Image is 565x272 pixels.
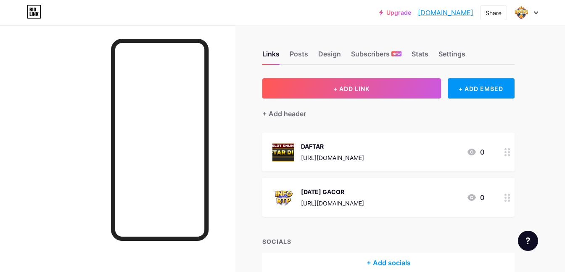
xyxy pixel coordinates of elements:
div: Design [318,49,341,64]
div: [URL][DOMAIN_NAME] [301,153,364,162]
div: Share [486,8,502,17]
div: DAFTAR [301,142,364,151]
div: Stats [412,49,428,64]
div: SOCIALS [262,237,515,246]
div: [URL][DOMAIN_NAME] [301,199,364,208]
div: + Add header [262,109,306,119]
img: POLA GACOR [272,187,294,208]
div: 0 [467,192,484,203]
button: + ADD LINK [262,78,441,99]
div: [DATE] GACOR [301,187,364,196]
img: DAFTAR [272,141,294,163]
a: Upgrade [379,9,411,16]
div: Subscribers [351,49,401,64]
div: Posts [290,49,308,64]
div: + ADD EMBED [448,78,515,99]
div: 0 [467,147,484,157]
a: [DOMAIN_NAME] [418,8,473,18]
span: + ADD LINK [333,85,370,92]
div: Settings [438,49,465,64]
img: verzarindia [513,5,529,21]
div: Links [262,49,280,64]
span: NEW [393,51,401,56]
